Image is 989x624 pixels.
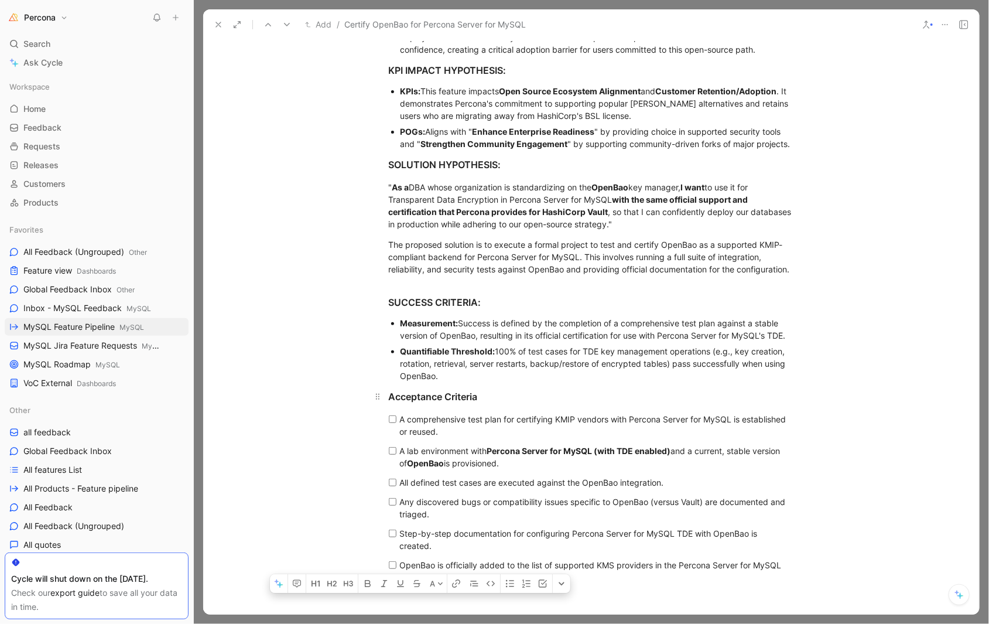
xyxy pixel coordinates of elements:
span: Dashboards [77,267,116,275]
strong: OpenBao [408,458,444,468]
span: Customers [23,178,66,190]
strong: Open Source Ecosystem Alignment [499,86,641,96]
div: Success is defined by the completion of a comprehensive test plan against a stable version of Ope... [401,317,794,342]
div: A lab environment with and a current, stable version of is provisioned. [400,445,792,469]
strong: OpenBao [592,182,629,192]
span: MySQL Roadmap [23,359,120,371]
span: Other [9,404,30,416]
a: Requests [5,138,189,155]
div: Other [5,401,189,419]
strong: POGs: [401,127,426,137]
strong: I want [681,182,705,192]
span: Other [117,285,135,294]
span: All quotes [23,539,61,551]
span: Releases [23,159,59,171]
span: MySQL [142,342,166,350]
span: Home [23,103,46,115]
a: Releases [5,156,189,174]
a: MySQL RoadmapMySQL [5,356,189,373]
div: " DBA whose organization is standardizing on the key manager, to use it for Transparent Data Encr... [389,181,794,230]
a: MySQL Jira Feature RequestsMySQL [5,337,189,354]
span: All Feedback (Ungrouped) [23,246,147,258]
div: Workspace [5,78,189,96]
a: Global Feedback Inbox [5,442,189,460]
div: The proposed solution is to execute a formal project to test and certify OpenBao as a supported K... [389,238,794,275]
a: Feedback [5,119,189,137]
button: Add [302,18,334,32]
span: All features List [23,464,82,476]
a: All features List [5,461,189,479]
div: This feature impacts and . It demonstrates Percona's commitment to supporting popular [PERSON_NAM... [401,85,794,122]
a: export guide [50,588,100,598]
span: All Products - Feature pipeline [23,483,138,495]
div: Aligns with " " by providing choice in supported security tools and " " by supporting community-d... [401,125,794,150]
strong: Strengthen Community Engagement [421,139,568,149]
span: Other [129,248,147,257]
a: All Feedback (Ungrouped) [5,517,189,535]
button: PerconaPercona [5,9,71,26]
span: VoC External [23,377,116,390]
span: all feedback [23,427,71,438]
span: Favorites [9,224,43,236]
strong: Percona Server for MySQL (with TDE enabled) [487,446,671,456]
div: KPI IMPACT HYPOTHESIS: [389,63,794,77]
a: all feedback [5,424,189,441]
span: Ask Cycle [23,56,63,70]
a: Inbox - MySQL FeedbackMySQL [5,299,189,317]
a: All quotes [5,536,189,554]
a: All Products - Feature pipeline [5,480,189,497]
span: Global Feedback Inbox [23,284,135,296]
span: Feedback [23,122,61,134]
div: Search [5,35,189,53]
div: 100% of test cases for TDE key management operations (e.g., key creation, rotation, retrieval, se... [401,345,794,382]
div: SUCCESS CRITERIA: [389,295,794,309]
span: Requests [23,141,60,152]
span: MySQL [95,360,120,369]
strong: As a [392,182,409,192]
div: Cycle will shut down on the [DATE]. [11,572,182,586]
div: Otherall feedbackGlobal Feedback InboxAll features ListAll Products - Feature pipelineAll Feedbac... [5,401,189,572]
div: Any discovered bugs or compatibility issues specific to OpenBao (versus Vault) are documented and... [400,496,792,520]
a: MySQL Feature PipelineMySQL [5,318,189,336]
span: Dashboards [77,379,116,388]
h1: Percona [24,12,56,23]
span: Products [23,197,59,209]
span: Inbox - MySQL Feedback [23,302,151,315]
strong: KPIs: [401,86,421,96]
a: VoC ExternalDashboards [5,374,189,392]
span: Global Feedback Inbox [23,445,112,457]
div: Step-by-step documentation for configuring Percona Server for MySQL TDE with OpenBao is created. [400,527,792,552]
a: Ask Cycle [5,54,189,71]
span: MySQL [126,304,151,313]
a: Global Feedback InboxOther [5,281,189,298]
span: MySQL Feature Pipeline [23,321,144,333]
a: Feature viewDashboards [5,262,189,279]
a: Home [5,100,189,118]
div: SOLUTION HYPOTHESIS: [389,158,794,172]
strong: Customer Retention/Adoption [656,86,777,96]
a: All Feedback [5,499,189,516]
div: Acceptance Criteria [389,390,794,404]
div: A comprehensive test plan for certifying KMIP vendors with Percona Server for MySQL is establishe... [400,413,792,438]
span: MySQL [119,323,144,332]
div: OpenBao is officially added to the list of supported KMS providers in the Percona Server for MySQ... [400,559,792,584]
strong: Quantifiable Threshold: [401,346,495,356]
div: All defined test cases are executed against the OpenBao integration. [400,476,792,489]
strong: Measurement: [401,318,458,328]
button: A [426,575,447,594]
span: All Feedback [23,502,73,513]
span: / [337,18,340,32]
a: All Feedback (Ungrouped)Other [5,243,189,261]
span: All Feedback (Ungrouped) [23,520,124,532]
a: Products [5,194,189,212]
strong: Enhance Enterprise Readiness [473,127,595,137]
div: Favorites [5,221,189,238]
span: Feature view [23,265,116,277]
span: MySQL Jira Feature Requests [23,340,159,352]
img: Percona [8,12,19,23]
span: Search [23,37,50,51]
div: Check our to save all your data in time. [11,586,182,614]
span: Certify OpenBao for Percona Server for MySQL [344,18,526,32]
a: Customers [5,175,189,193]
span: Workspace [9,81,50,93]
